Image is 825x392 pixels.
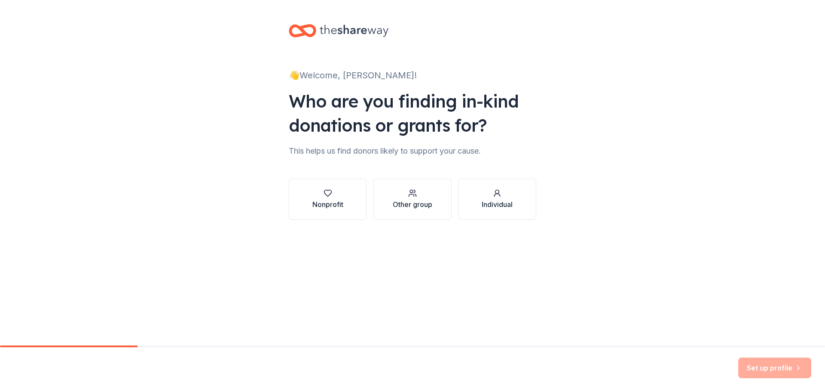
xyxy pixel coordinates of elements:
div: Individual [482,199,513,210]
div: Nonprofit [312,199,343,210]
div: Who are you finding in-kind donations or grants for? [289,89,536,137]
div: Other group [393,199,432,210]
button: Nonprofit [289,179,367,220]
button: Other group [373,179,451,220]
div: 👋 Welcome, [PERSON_NAME]! [289,68,536,82]
button: Individual [458,179,536,220]
div: This helps us find donors likely to support your cause. [289,144,536,158]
